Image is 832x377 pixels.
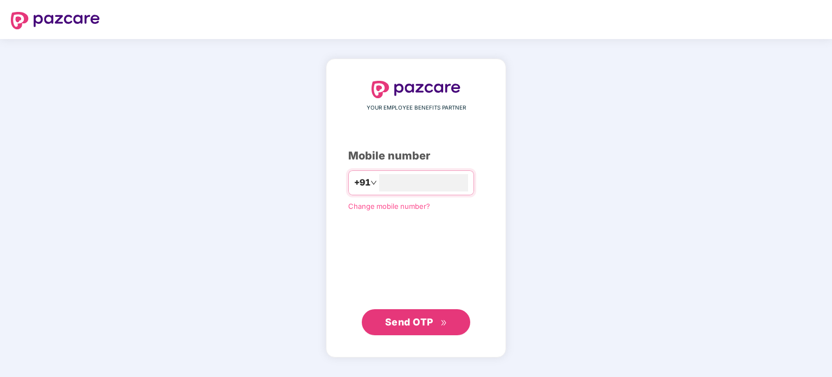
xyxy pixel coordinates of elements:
[370,180,377,186] span: down
[348,148,484,164] div: Mobile number
[354,176,370,189] span: +91
[372,81,460,98] img: logo
[348,202,430,210] a: Change mobile number?
[11,12,100,29] img: logo
[362,309,470,335] button: Send OTPdouble-right
[385,316,433,328] span: Send OTP
[440,320,447,327] span: double-right
[367,104,466,112] span: YOUR EMPLOYEE BENEFITS PARTNER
